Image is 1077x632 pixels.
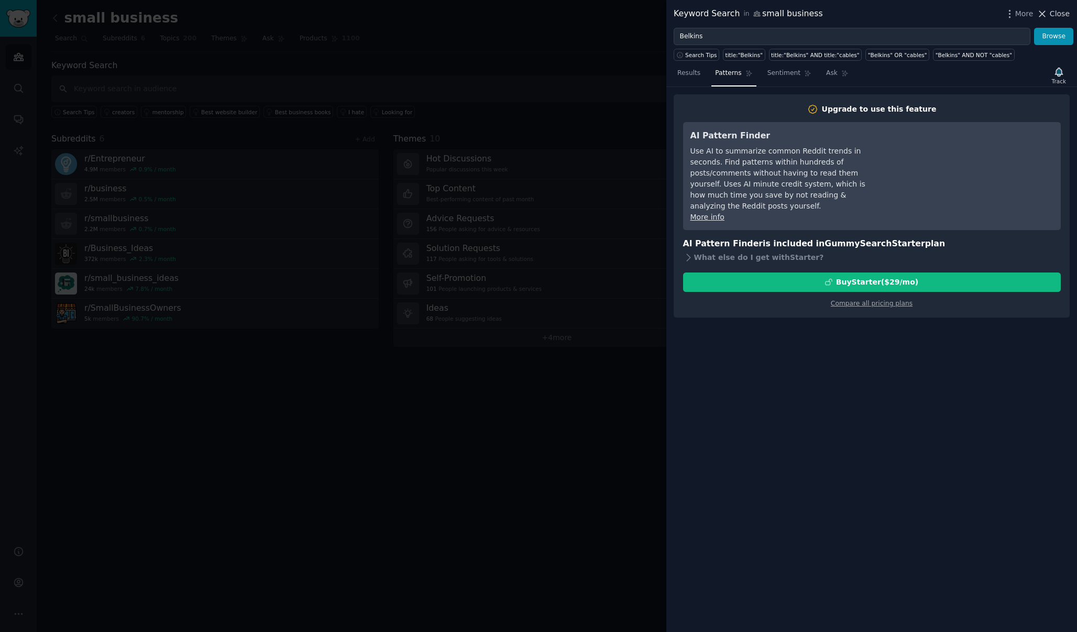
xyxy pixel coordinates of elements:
div: "Belkins" AND NOT "cables" [936,51,1012,59]
span: Search Tips [685,51,717,59]
h3: AI Pattern Finder [690,129,882,143]
a: Patterns [711,65,756,86]
div: Keyword Search small business [674,7,823,20]
div: title:"Belkins" AND title:"cables" [771,51,860,59]
span: More [1015,8,1034,19]
button: More [1004,8,1034,19]
button: Track [1048,64,1070,86]
div: title:"Belkins" [726,51,763,59]
span: Patterns [715,69,741,78]
span: Close [1050,8,1070,19]
a: More info [690,213,724,221]
button: BuyStarter($29/mo) [683,273,1061,292]
div: Track [1052,78,1066,85]
a: title:"Belkins" AND title:"cables" [769,49,862,61]
a: Compare all pricing plans [831,300,913,307]
span: in [743,9,749,19]
span: Results [677,69,700,78]
h3: AI Pattern Finder is included in plan [683,237,1061,250]
div: "Belkins" OR "cables" [868,51,927,59]
div: Upgrade to use this feature [822,104,937,115]
a: title:"Belkins" [723,49,765,61]
button: Close [1037,8,1070,19]
div: What else do I get with Starter ? [683,250,1061,265]
button: Browse [1034,28,1073,46]
span: GummySearch Starter [825,238,925,248]
a: Sentiment [764,65,815,86]
input: Try a keyword related to your business [674,28,1030,46]
a: "Belkins" OR "cables" [865,49,929,61]
a: Results [674,65,704,86]
a: "Belkins" AND NOT "cables" [933,49,1014,61]
span: Sentiment [767,69,800,78]
span: Ask [826,69,838,78]
div: Buy Starter ($ 29 /mo ) [836,277,918,288]
iframe: YouTube video player [896,129,1053,208]
div: Use AI to summarize common Reddit trends in seconds. Find patterns within hundreds of posts/comme... [690,146,882,212]
a: Ask [822,65,852,86]
button: Search Tips [674,49,719,61]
